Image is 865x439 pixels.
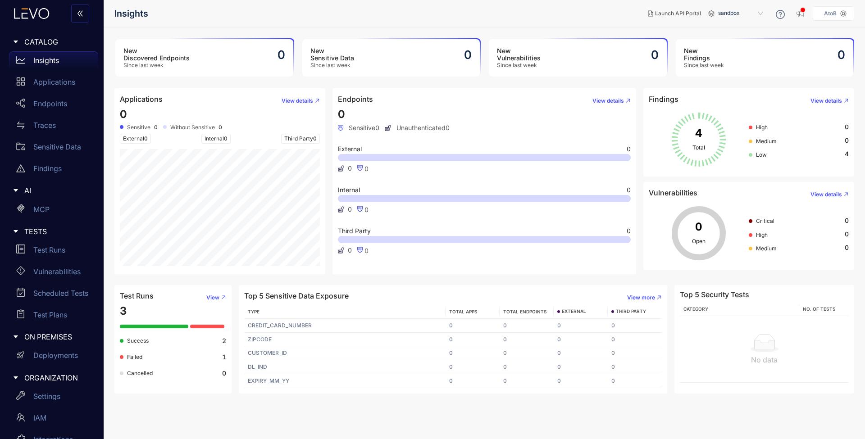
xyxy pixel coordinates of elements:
td: 0 [608,319,662,333]
a: Traces [9,116,98,138]
span: caret-right [13,334,19,340]
p: AtoB [824,10,837,17]
h3: New Vulnerabilities [497,47,541,62]
button: View details [803,94,849,108]
td: 0 [608,360,662,374]
td: 0 [608,374,662,388]
span: TYPE [248,309,259,314]
span: View details [810,98,842,104]
p: Vulnerabilities [33,267,81,276]
span: 0 [364,247,369,254]
a: IAM [9,409,98,430]
span: 0 [627,228,631,234]
h2: 0 [464,48,472,62]
span: View details [592,98,624,104]
h3: New Discovered Endpoints [123,47,190,62]
div: AI [5,181,98,200]
span: Medium [756,138,777,145]
h4: Top 5 Security Tests [680,290,749,299]
td: 0 [500,360,554,374]
span: Since last week [497,62,541,68]
span: 0 [348,206,352,213]
span: Failed [127,353,142,360]
span: caret-right [13,375,19,381]
a: Scheduled Tests [9,284,98,306]
b: 1 [222,353,226,361]
span: 0 [845,137,849,144]
span: CATALOG [24,38,91,46]
span: 0 [845,123,849,131]
p: Settings [33,392,60,400]
a: Findings [9,159,98,181]
td: EXPIRY_MM_YY [244,374,446,388]
td: 0 [446,360,500,374]
span: Internal [201,134,231,144]
h4: Applications [120,95,163,103]
button: View details [803,187,849,202]
span: 0 [348,165,352,172]
p: MCP [33,205,50,213]
td: 0 [608,346,662,360]
span: AI [24,186,91,195]
span: warning [16,164,25,173]
a: Endpoints [9,95,98,116]
p: IAM [33,414,46,422]
span: View details [810,191,842,198]
span: 0 [144,135,148,142]
span: caret-right [13,228,19,235]
span: View details [282,98,313,104]
p: Findings [33,164,62,172]
span: View more [627,294,655,301]
b: 2 [222,337,226,344]
h2: 0 [838,48,845,62]
span: Third Party [338,228,371,234]
p: Scheduled Tests [33,289,88,297]
span: View [206,294,219,301]
td: 0 [554,346,608,360]
h4: Top 5 Sensitive Data Exposure [244,292,349,300]
span: Sensitive 0 [338,124,379,131]
span: Since last week [684,62,724,68]
h3: New Findings [684,47,724,62]
a: Vulnerabilities [9,262,98,284]
span: TESTS [24,227,91,235]
span: Success [127,337,149,344]
td: 0 [500,333,554,347]
td: DL_IND [244,360,446,374]
h2: 0 [278,48,285,62]
td: 0 [554,333,608,347]
span: Low [756,151,767,158]
b: 0 [222,370,226,377]
span: team [16,413,25,422]
td: CUSTOMER_ID [244,346,446,360]
button: View details [274,94,320,108]
p: Deployments [33,351,78,359]
span: External [120,134,151,144]
span: Sensitive [127,124,150,131]
td: 0 [500,374,554,388]
a: MCP [9,200,98,222]
a: Applications [9,73,98,95]
a: Insights [9,51,98,73]
a: Test Plans [9,306,98,327]
span: Category [683,306,708,312]
span: 0 [627,187,631,193]
td: 0 [500,319,554,333]
h4: Endpoints [338,95,373,103]
button: View more [620,290,662,305]
button: View details [585,94,631,108]
span: Cancelled [127,370,153,376]
td: 0 [554,360,608,374]
span: double-left [77,10,84,18]
span: 0 [364,206,369,213]
div: TESTS [5,222,98,241]
td: 0 [446,374,500,388]
span: caret-right [13,187,19,194]
b: 0 [154,124,158,131]
span: EXTERNAL [562,309,586,314]
td: 0 [446,346,500,360]
button: View [199,290,226,305]
span: 3 [120,304,127,317]
p: Test Runs [33,246,65,254]
button: double-left [71,5,89,23]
